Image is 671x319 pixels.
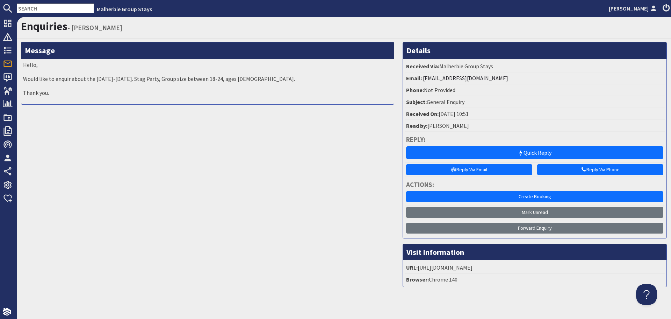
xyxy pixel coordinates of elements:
strong: Received On: [406,110,439,117]
a: [PERSON_NAME] [609,4,658,13]
strong: Browser: [406,276,429,283]
p: Thank you. [23,89,392,97]
a: Enquiries [21,19,67,33]
strong: Phone: [406,86,424,93]
a: Create Booking [406,191,663,202]
h3: Message [21,42,394,58]
a: [EMAIL_ADDRESS][DOMAIN_NAME] [423,75,508,82]
h3: Visit Information [403,244,666,260]
a: Reply Via Phone [537,164,663,175]
h3: Details [403,42,666,58]
a: Mark Unread [406,207,663,218]
li: [URL][DOMAIN_NAME] [405,262,665,274]
li: General Enquiry [405,96,665,108]
small: - [PERSON_NAME] [67,23,122,32]
li: Not Provided [405,84,665,96]
li: Malherbie Group Stays [405,61,665,72]
p: Hello, [23,61,392,69]
h4: Actions: [406,181,663,189]
strong: Email: [406,75,422,82]
strong: Received Via: [406,63,439,70]
strong: Read by: [406,122,427,129]
li: [PERSON_NAME] [405,120,665,132]
a: Malherbie Group Stays [97,6,152,13]
h4: Reply: [406,136,663,144]
input: SEARCH [17,4,94,13]
li: Chrome 140 [405,274,665,285]
iframe: Toggle Customer Support [636,284,657,305]
a: Reply Via Email [406,164,532,175]
img: staytech_i_w-64f4e8e9ee0a9c174fd5317b4b171b261742d2d393467e5bdba4413f4f884c10.svg [3,308,11,316]
strong: URL: [406,264,418,271]
li: [DATE] 10:51 [405,108,665,120]
strong: Subject: [406,98,427,105]
a: Quick Reply [406,146,663,159]
p: Would like to enquir about the [DATE]-[DATE]. Stag Party, Group size between 18-24, ages [DEMOGRA... [23,75,392,83]
a: Forward Enquiry [406,223,663,234]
